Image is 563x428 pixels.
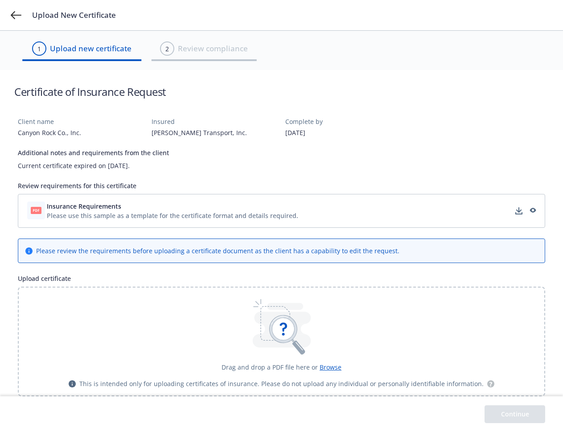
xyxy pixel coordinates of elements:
[47,202,298,211] button: Insurance Requirements
[18,287,545,396] div: Drag and drop a PDF file here or BrowseThis is intended only for uploading certificates of insura...
[36,246,399,255] div: Please review the requirements before uploading a certificate document as the client has a capabi...
[152,128,278,137] div: [PERSON_NAME] Transport, Inc.
[18,128,144,137] div: Canyon Rock Co., Inc.
[18,148,545,157] div: Additional notes and requirements from the client
[285,128,412,137] div: [DATE]
[222,362,341,372] div: Drag and drop a PDF file here or
[47,202,121,211] span: Insurance Requirements
[152,117,278,126] div: Insured
[18,117,144,126] div: Client name
[32,10,116,21] span: Upload New Certificate
[50,43,132,54] span: Upload new certificate
[18,274,545,283] div: Upload certificate
[47,211,298,220] div: Please use this sample as a template for the certificate format and details required.
[285,117,412,126] div: Complete by
[18,181,545,190] div: Review requirements for this certificate
[178,43,248,54] span: Review compliance
[79,379,484,388] span: This is intended only for uploading certificates of insurance. Please do not upload any individua...
[527,206,538,216] a: preview
[37,44,41,53] div: 1
[18,161,545,170] div: Current certificate expired on [DATE].
[165,44,169,53] div: 2
[320,363,341,371] span: Browse
[514,206,524,216] a: download
[14,84,166,99] h1: Certificate of Insurance Request
[18,194,545,228] div: Insurance RequirementsPlease use this sample as a template for the certificate format and details...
